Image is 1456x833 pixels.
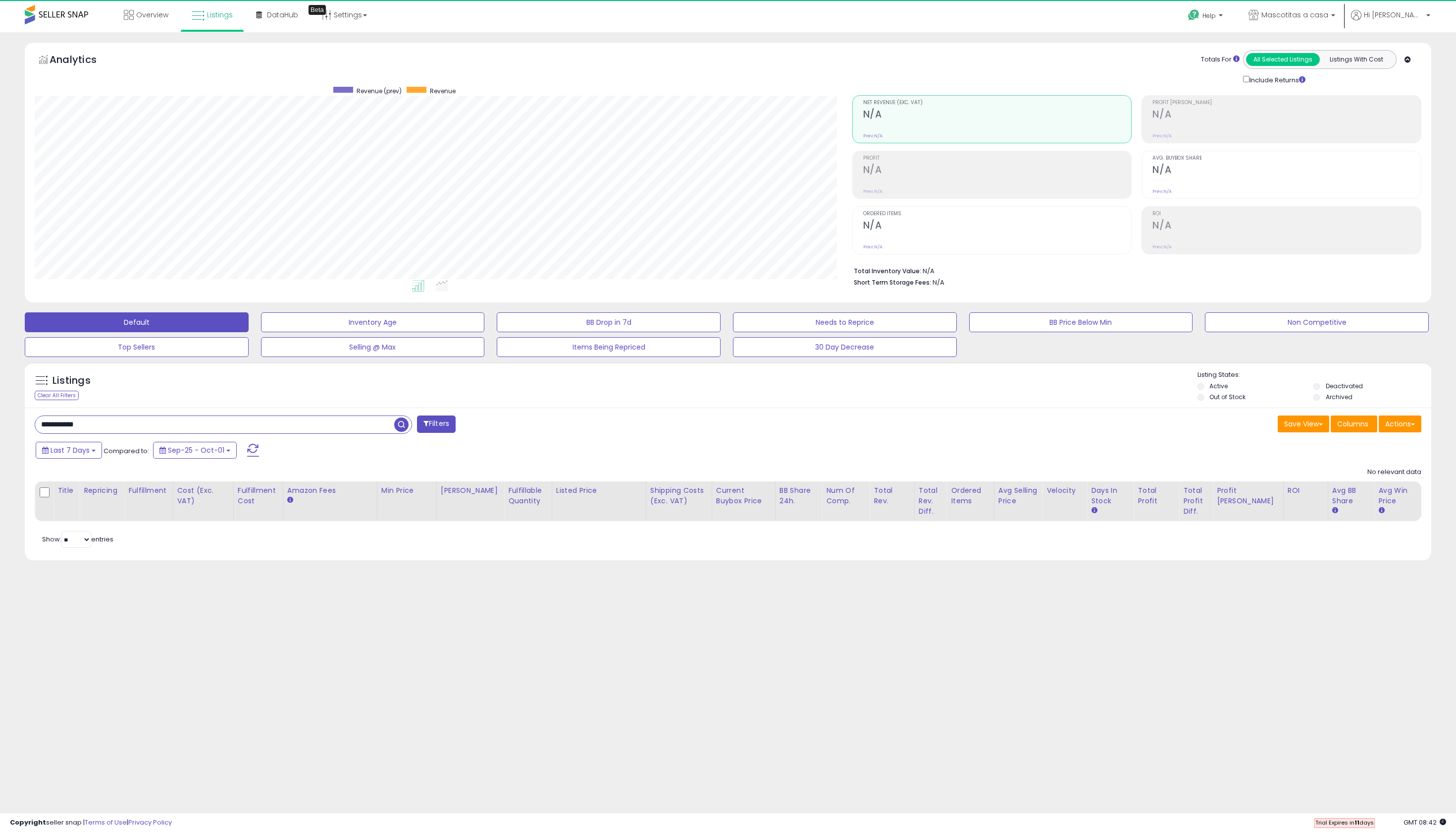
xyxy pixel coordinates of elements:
[1152,220,1421,233] h2: N/A
[1091,506,1097,515] small: Days In Stock.
[1205,312,1429,332] button: Non Competitive
[951,485,990,506] div: Ordered Items
[1152,133,1172,139] small: Prev: N/A
[1378,485,1417,506] div: Avg Win Price
[508,485,548,506] div: Fulfillable Quantity
[153,442,237,459] button: Sep-25 - Oct-01
[417,416,456,433] button: Filters
[854,267,921,275] b: Total Inventory Value:
[238,485,279,506] div: Fulfillment Cost
[863,156,1132,161] span: Profit
[1138,485,1175,506] div: Total Profit
[50,53,116,69] h5: Analytics
[1332,485,1370,506] div: Avg BB Share
[1326,393,1352,401] label: Archived
[25,312,249,332] button: Default
[780,485,818,506] div: BB Share 24h.
[863,100,1132,106] span: Net Revenue (Exc. VAT)
[267,10,298,20] span: DataHub
[357,87,402,95] span: Revenue (prev)
[84,485,120,496] div: Repricing
[1180,1,1233,32] a: Help
[1197,370,1432,380] p: Listing States:
[716,485,771,506] div: Current Buybox Price
[1332,506,1338,515] small: Avg BB Share.
[287,485,373,496] div: Amazon Fees
[287,496,293,505] small: Amazon Fees.
[1236,74,1317,85] div: Include Returns
[1217,485,1279,506] div: Profit [PERSON_NAME]
[136,10,168,20] span: Overview
[1246,53,1320,66] button: All Selected Listings
[25,337,249,357] button: Top Sellers
[863,211,1132,217] span: Ordered Items
[933,278,944,287] span: N/A
[1326,382,1363,390] label: Deactivated
[863,109,1132,122] h2: N/A
[497,337,721,357] button: Items Being Repriced
[1152,211,1421,217] span: ROI
[863,164,1132,178] h2: N/A
[52,374,91,388] h5: Listings
[998,485,1038,506] div: Avg Selling Price
[863,133,883,139] small: Prev: N/A
[35,391,79,400] div: Clear All Filters
[36,442,102,459] button: Last 7 Days
[261,337,485,357] button: Selling @ Max
[309,5,326,15] div: Tooltip anchor
[650,485,708,506] div: Shipping Costs (Exc. VAT)
[1201,55,1240,64] div: Totals For
[733,337,957,357] button: 30 Day Decrease
[863,220,1132,233] h2: N/A
[1378,506,1384,515] small: Avg Win Price.
[854,264,1414,276] li: N/A
[1351,10,1430,32] a: Hi [PERSON_NAME]
[1288,485,1324,496] div: ROI
[1188,9,1200,21] i: Get Help
[51,445,90,455] span: Last 7 Days
[1337,419,1368,429] span: Columns
[1331,416,1377,432] button: Columns
[1183,485,1208,517] div: Total Profit Diff.
[1152,164,1421,178] h2: N/A
[1152,244,1172,250] small: Prev: N/A
[1367,468,1421,477] div: No relevant data
[1379,416,1421,432] button: Actions
[381,485,432,496] div: Min Price
[556,485,642,496] div: Listed Price
[128,485,168,496] div: Fulfillment
[1152,156,1421,161] span: Avg. Buybox Share
[919,485,942,517] div: Total Rev. Diff.
[57,485,75,496] div: Title
[430,87,456,95] span: Revenue
[863,244,883,250] small: Prev: N/A
[104,446,149,456] span: Compared to:
[1202,11,1216,20] span: Help
[1152,100,1421,106] span: Profit [PERSON_NAME]
[1319,53,1393,66] button: Listings With Cost
[826,485,865,506] div: Num of Comp.
[1278,416,1329,432] button: Save View
[1364,10,1423,20] span: Hi [PERSON_NAME]
[168,445,224,455] span: Sep-25 - Oct-01
[1209,382,1228,390] label: Active
[497,312,721,332] button: BB Drop in 7d
[1091,485,1129,506] div: Days In Stock
[441,485,500,496] div: [PERSON_NAME]
[1152,109,1421,122] h2: N/A
[1152,188,1172,194] small: Prev: N/A
[969,312,1193,332] button: BB Price Below Min
[863,188,883,194] small: Prev: N/A
[1209,393,1246,401] label: Out of Stock
[177,485,229,506] div: Cost (Exc. VAT)
[42,535,113,544] span: Show: entries
[874,485,910,506] div: Total Rev.
[1046,485,1083,496] div: Velocity
[1261,10,1328,20] span: Mascotitas a casa
[854,278,931,287] b: Short Term Storage Fees:
[261,312,485,332] button: Inventory Age
[733,312,957,332] button: Needs to Reprice
[207,10,233,20] span: Listings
